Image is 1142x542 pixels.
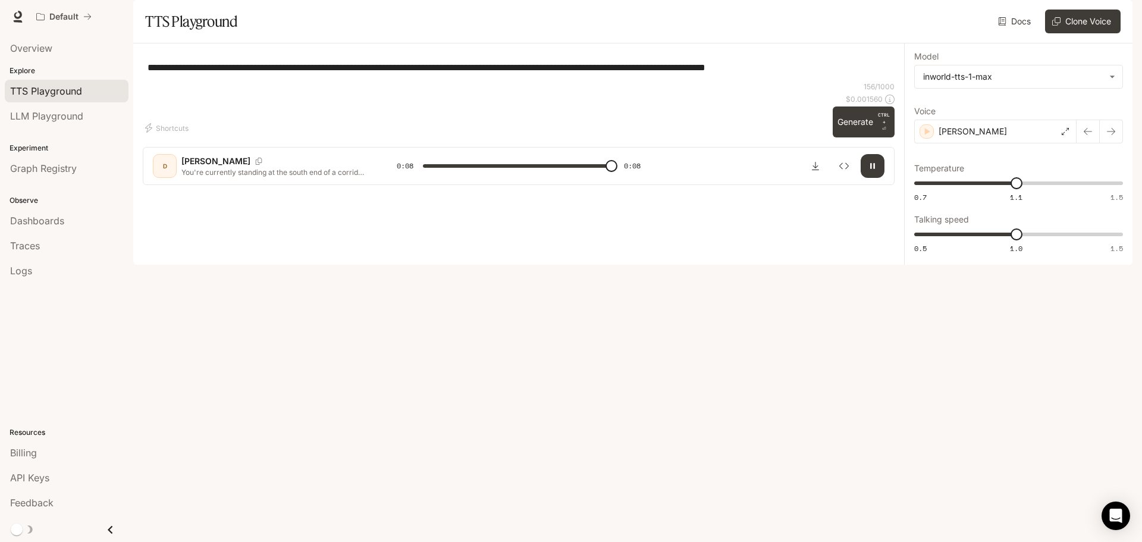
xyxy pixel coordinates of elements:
div: D [155,156,174,176]
a: Docs [996,10,1036,33]
p: Voice [914,107,936,115]
button: Copy Voice ID [250,158,267,165]
span: 1.5 [1110,243,1123,253]
button: Clone Voice [1045,10,1121,33]
span: 1.5 [1110,192,1123,202]
button: Inspect [832,154,856,178]
span: 1.0 [1010,243,1022,253]
button: GenerateCTRL +⏎ [833,106,895,137]
span: 0.7 [914,192,927,202]
div: inworld-tts-1-max [915,65,1122,88]
button: Download audio [804,154,827,178]
p: [PERSON_NAME] [181,155,250,167]
div: inworld-tts-1-max [923,71,1103,83]
p: Temperature [914,164,964,173]
p: CTRL + [878,111,890,126]
p: Model [914,52,939,61]
p: ⏎ [878,111,890,133]
div: Open Intercom Messenger [1102,502,1130,530]
p: Talking speed [914,215,969,224]
span: 0:08 [624,160,641,172]
p: 156 / 1000 [864,82,895,92]
p: [PERSON_NAME] [939,126,1007,137]
button: Shortcuts [143,118,193,137]
p: Default [49,12,79,22]
h1: TTS Playground [145,10,237,33]
span: 0:08 [397,160,413,172]
p: $ 0.001560 [846,94,883,104]
p: You're currently standing at the south end of a corridor. Use your echolocation to find which dir... [181,167,368,177]
span: 0.5 [914,243,927,253]
button: All workspaces [31,5,97,29]
span: 1.1 [1010,192,1022,202]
